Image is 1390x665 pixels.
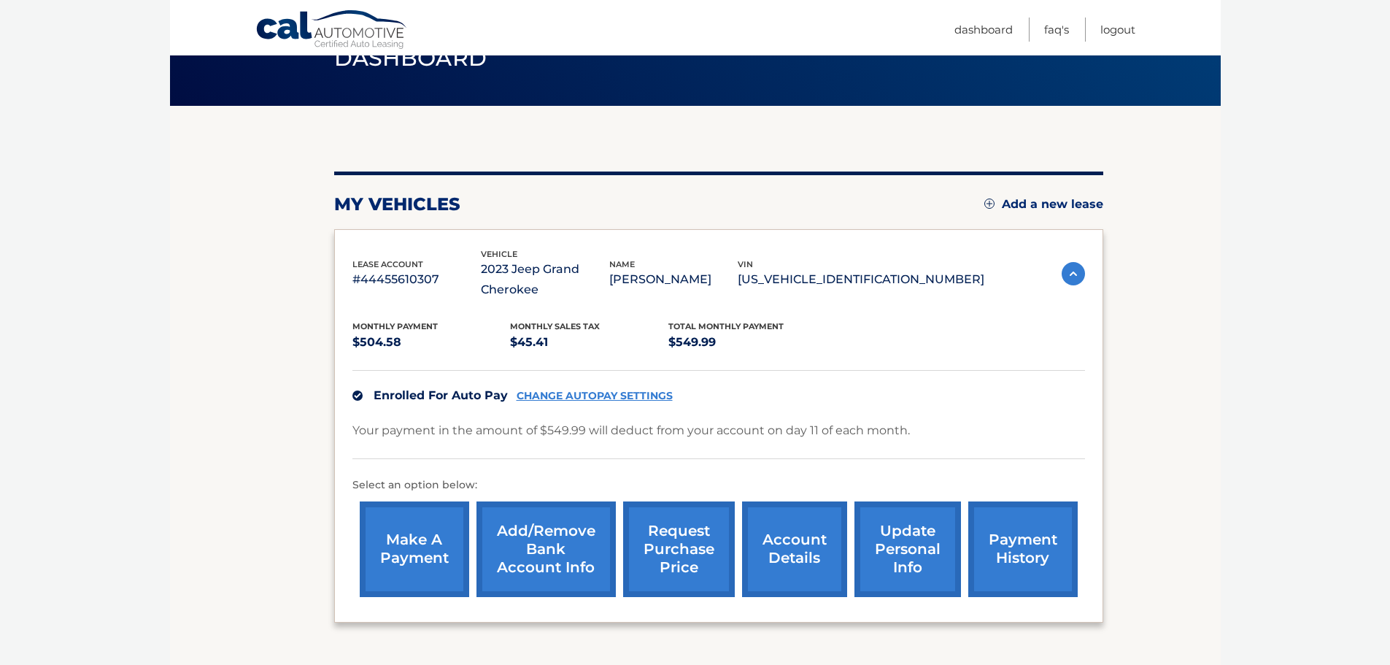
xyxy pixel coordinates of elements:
img: add.svg [984,199,995,209]
a: Add a new lease [984,197,1103,212]
a: Dashboard [954,18,1013,42]
a: Cal Automotive [255,9,409,52]
a: update personal info [854,501,961,597]
p: $45.41 [510,332,668,353]
span: name [609,259,635,269]
span: Monthly Payment [352,321,438,331]
h2: my vehicles [334,193,460,215]
p: 2023 Jeep Grand Cherokee [481,259,609,300]
span: vehicle [481,249,517,259]
a: FAQ's [1044,18,1069,42]
span: lease account [352,259,423,269]
p: $549.99 [668,332,827,353]
span: Enrolled For Auto Pay [374,388,508,402]
a: make a payment [360,501,469,597]
a: Logout [1100,18,1135,42]
span: Monthly sales Tax [510,321,600,331]
img: accordion-active.svg [1062,262,1085,285]
a: CHANGE AUTOPAY SETTINGS [517,390,673,402]
a: account details [742,501,847,597]
p: Your payment in the amount of $549.99 will deduct from your account on day 11 of each month. [352,420,910,441]
p: $504.58 [352,332,511,353]
a: Add/Remove bank account info [476,501,616,597]
p: #44455610307 [352,269,481,290]
img: check.svg [352,391,363,401]
p: [PERSON_NAME] [609,269,738,290]
p: [US_VEHICLE_IDENTIFICATION_NUMBER] [738,269,984,290]
a: payment history [968,501,1078,597]
p: Select an option below: [352,477,1085,494]
span: vin [738,259,753,269]
a: request purchase price [623,501,735,597]
span: Dashboard [334,45,487,72]
span: Total Monthly Payment [668,321,784,331]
